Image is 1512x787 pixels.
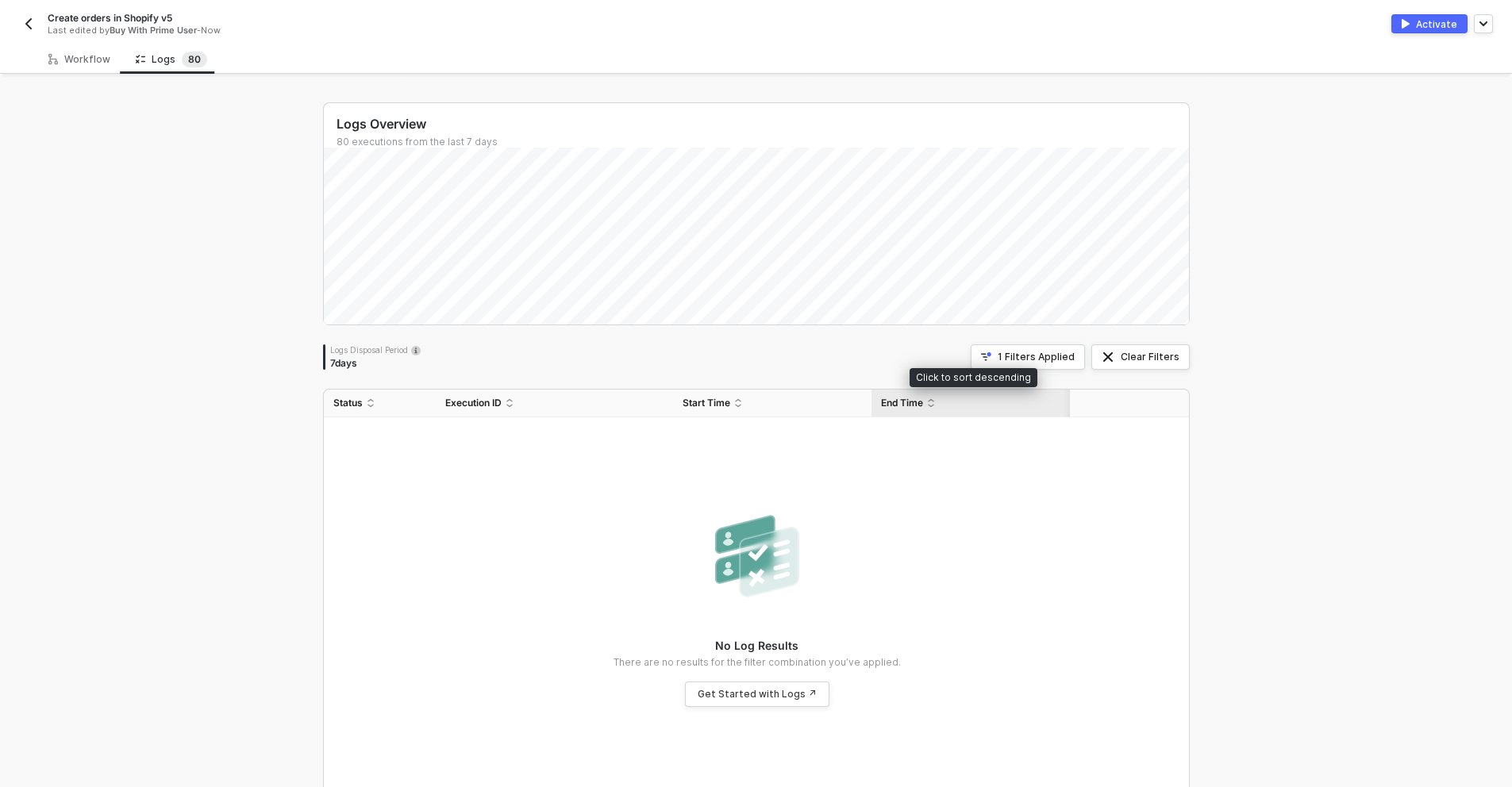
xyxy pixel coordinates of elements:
span: End Time [881,397,923,409]
th: Execution ID [436,390,674,417]
th: Status [324,390,436,417]
span: Execution ID [445,397,502,409]
div: Workflow [48,53,110,66]
p: No Log Results [715,638,798,654]
div: 1 Filters Applied [998,351,1075,363]
div: Clear Filters [1121,351,1179,363]
div: Last edited by - Now [48,25,720,36]
th: Start Time [673,390,871,417]
div: Logs [136,52,207,67]
button: back [19,14,38,33]
span: 0 [194,53,201,65]
span: Buy With Prime User [110,25,197,36]
button: activateActivate [1391,14,1468,33]
div: 80 executions from the last 7 days [337,136,1189,148]
div: Activate [1416,17,1457,31]
sup: 80 [182,52,207,67]
button: 1 Filters Applied [971,344,1085,370]
div: Logs Disposal Period [330,344,421,355]
img: nologs [706,506,809,609]
span: Start Time [683,397,730,409]
img: back [22,17,35,30]
div: Logs Overview [337,116,1189,132]
p: There are no results for the filter combination you’ve applied. [614,656,901,669]
span: 8 [188,53,194,65]
div: Get Started with Logs ↗ [698,688,817,701]
div: 7 days [330,357,421,370]
img: activate [1402,19,1410,29]
a: Get Started with Logs ↗ [685,681,829,707]
span: Create orders in Shopify v5 [48,11,172,25]
span: Status [333,397,363,409]
div: Click to sort descending [910,368,1037,387]
button: Clear Filters [1091,344,1190,370]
